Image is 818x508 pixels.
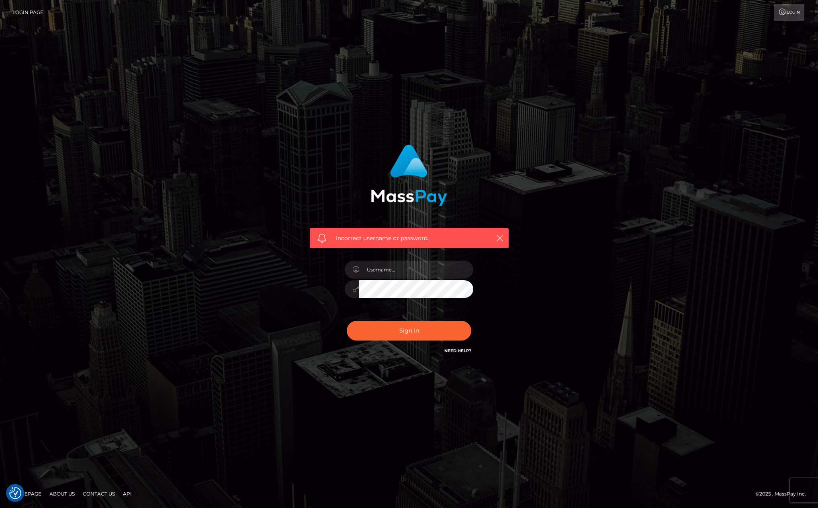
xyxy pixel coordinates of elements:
span: Incorrect username or password. [336,234,483,243]
a: Homepage [9,488,45,500]
button: Sign in [347,321,471,341]
a: Login [774,4,804,21]
a: Contact Us [80,488,118,500]
div: © 2025 , MassPay Inc. [755,490,812,498]
input: Username... [359,261,473,279]
a: Login Page [12,4,43,21]
a: About Us [46,488,78,500]
button: Consent Preferences [9,487,21,499]
img: MassPay Login [371,145,447,206]
a: Need Help? [444,348,471,353]
a: API [120,488,135,500]
img: Revisit consent button [9,487,21,499]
